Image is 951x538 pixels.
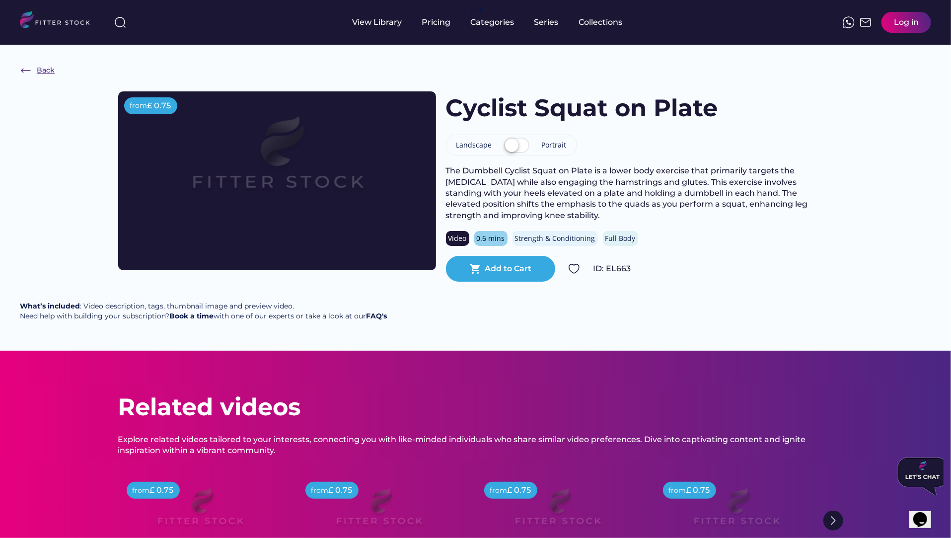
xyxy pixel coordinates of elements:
[471,17,514,28] div: Categories
[133,486,150,496] div: from
[471,5,484,15] div: fvck
[366,311,387,320] a: FAQ's
[823,511,843,531] img: Group%201000002322%20%281%29.svg
[114,16,126,28] img: search-normal%203.svg
[894,17,919,28] div: Log in
[4,4,54,42] img: Chat attention grabber
[150,91,404,234] img: Frame%2079%20%281%29.svg
[485,263,531,274] div: Add to Cart
[311,486,329,496] div: from
[37,66,55,76] div: Back
[469,263,481,275] button: shopping_cart
[843,16,855,28] img: meteor-icons_whatsapp%20%281%29.svg
[446,165,833,221] div: The Dumbbell Cyclist Squat on Plate is a lower body exercise that primarily targets the [MEDICAL_...
[130,101,147,111] div: from
[669,486,686,496] div: from
[542,140,567,150] div: Portrait
[118,434,833,457] div: Explore related videos tailored to your interests, connecting you with like-minded individuals wh...
[490,486,508,496] div: from
[169,311,214,320] a: Book a time
[515,233,595,243] div: Strength & Conditioning
[894,454,944,499] iframe: chat widget
[605,233,636,243] div: Full Body
[147,100,171,111] div: £ 0.75
[568,263,580,275] img: Group%201000002324.svg
[118,390,301,424] div: Related videos
[20,302,387,321] div: : Video description, tags, thumbnail image and preview video. Need help with building your subscr...
[20,65,32,77] img: Frame%20%286%29.svg
[534,17,559,28] div: Series
[860,16,872,28] img: Frame%2051.svg
[456,140,492,150] div: Landscape
[20,302,80,310] strong: What’s included
[909,498,941,528] iframe: chat widget
[353,17,402,28] div: View Library
[579,17,623,28] div: Collections
[422,17,451,28] div: Pricing
[20,11,98,31] img: LOGO.svg
[593,263,833,274] div: ID: EL663
[446,91,718,125] h1: Cyclist Squat on Plate
[448,233,467,243] div: Video
[477,233,505,243] div: 0.6 mins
